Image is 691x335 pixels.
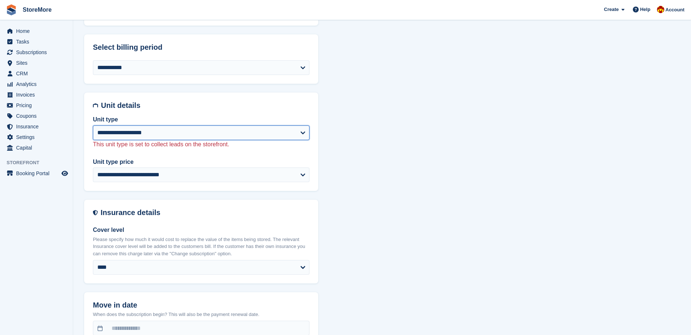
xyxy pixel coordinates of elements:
h2: Select billing period [93,43,309,52]
span: Pricing [16,100,60,110]
a: menu [4,26,69,36]
span: Booking Portal [16,168,60,178]
span: Analytics [16,79,60,89]
a: menu [4,168,69,178]
span: Create [604,6,619,13]
h2: Move in date [93,301,309,309]
label: Unit type price [93,158,309,166]
span: Capital [16,143,60,153]
img: stora-icon-8386f47178a22dfd0bd8f6a31ec36ba5ce8667c1dd55bd0f319d3a0aa187defe.svg [6,4,17,15]
a: menu [4,47,69,57]
span: Tasks [16,37,60,47]
span: Storefront [7,159,73,166]
label: Unit type [93,115,309,124]
p: Please specify how much it would cost to replace the value of the items being stored. The relevan... [93,236,309,257]
span: Insurance [16,121,60,132]
span: Settings [16,132,60,142]
a: StoreMore [20,4,55,16]
span: Home [16,26,60,36]
p: This unit type is set to collect leads on the storefront. [93,140,309,149]
h2: Unit details [101,101,309,110]
p: When does the subscription begin? This will also be the payment renewal date. [93,311,309,318]
a: menu [4,100,69,110]
a: menu [4,68,69,79]
span: CRM [16,68,60,79]
span: Invoices [16,90,60,100]
span: Sites [16,58,60,68]
span: Subscriptions [16,47,60,57]
a: menu [4,111,69,121]
a: menu [4,90,69,100]
a: Preview store [60,169,69,178]
label: Cover level [93,226,309,234]
span: Account [665,6,684,14]
img: insurance-details-icon-731ffda60807649b61249b889ba3c5e2b5c27d34e2e1fb37a309f0fde93ff34a.svg [93,208,98,217]
h2: Insurance details [101,208,309,217]
img: unit-details-icon-595b0c5c156355b767ba7b61e002efae458ec76ed5ec05730b8e856ff9ea34a9.svg [93,101,98,110]
a: menu [4,58,69,68]
a: menu [4,37,69,47]
a: menu [4,79,69,89]
a: menu [4,132,69,142]
span: Coupons [16,111,60,121]
img: Store More Team [657,6,664,13]
a: menu [4,143,69,153]
span: Help [640,6,650,13]
a: menu [4,121,69,132]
